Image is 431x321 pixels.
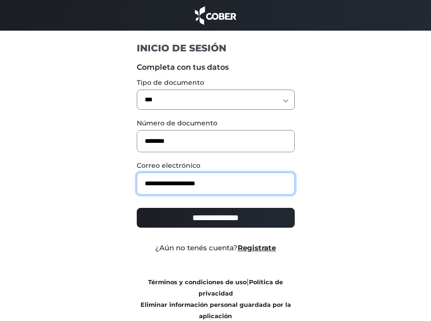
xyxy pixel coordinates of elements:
[137,62,295,73] label: Completa con tus datos
[238,243,276,252] a: Registrate
[137,118,295,128] label: Número de documento
[148,279,247,286] a: Términos y condiciones de uso
[137,78,295,88] label: Tipo de documento
[137,161,295,171] label: Correo electrónico
[192,5,239,26] img: cober_marca.png
[130,243,302,254] div: ¿Aún no tenés cuenta?
[141,301,291,320] a: Eliminar información personal guardada por la aplicación
[199,279,283,297] a: Política de privacidad
[137,42,295,54] h1: INICIO DE SESIÓN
